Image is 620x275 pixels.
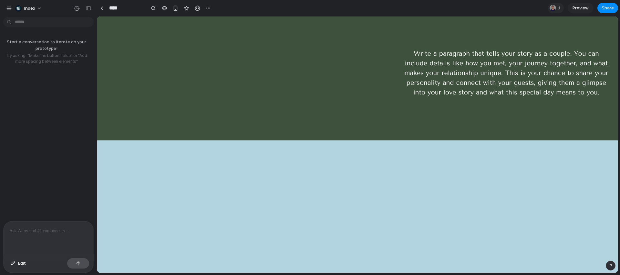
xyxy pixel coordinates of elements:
span: 1 [558,5,563,11]
span: Write a paragraph that tells your story as a couple. You can include details like how you met, yo... [307,33,511,80]
p: Try asking: "Make the buttons blue" or "Add more spacing between elements" [3,53,90,64]
div: 1 [548,3,564,13]
a: Preview [568,3,594,13]
span: Preview [573,5,589,11]
button: Edit [8,258,29,269]
span: Share [602,5,614,11]
button: Share [597,3,618,13]
p: Start a conversation to iterate on your prototype! [3,39,90,51]
button: Index [13,3,45,14]
span: Edit [18,260,26,267]
span: Index [24,5,35,12]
